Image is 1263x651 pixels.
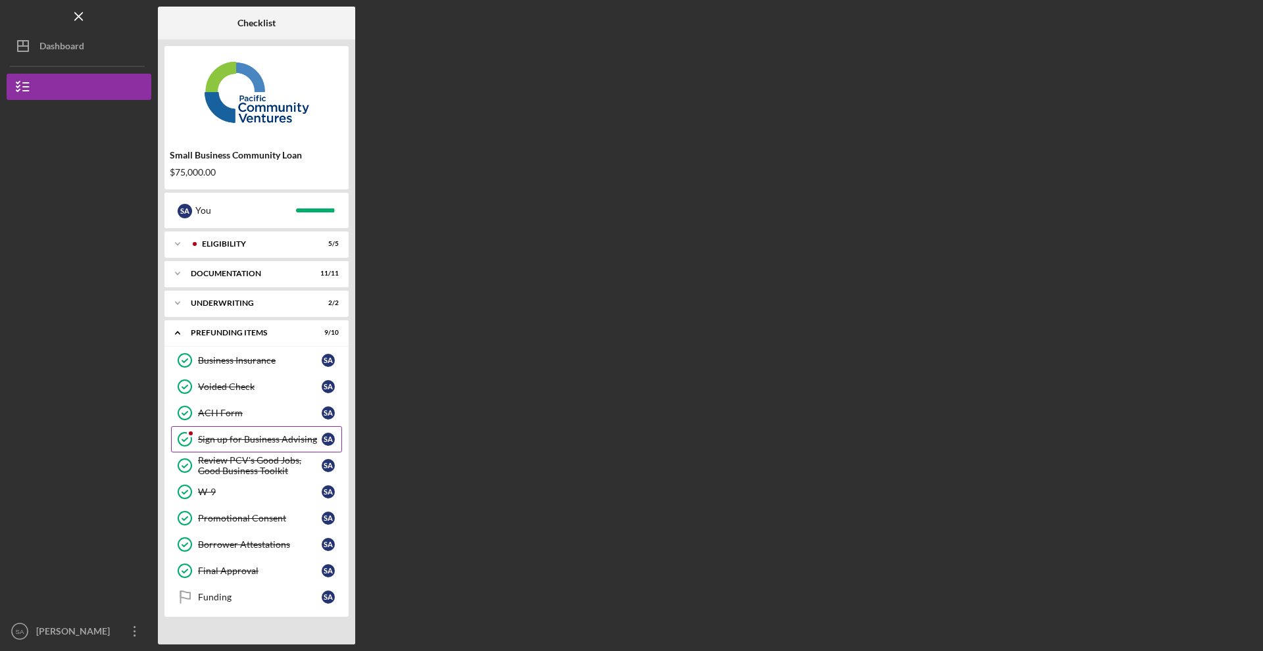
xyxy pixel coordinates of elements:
[322,380,335,393] div: S A
[322,354,335,367] div: S A
[322,433,335,446] div: S A
[322,485,335,498] div: S A
[171,531,342,558] a: Borrower AttestationsSA
[171,505,342,531] a: Promotional ConsentSA
[322,512,335,525] div: S A
[202,240,306,248] div: Eligibility
[322,591,335,604] div: S A
[198,355,322,366] div: Business Insurance
[7,33,151,59] button: Dashboard
[322,406,335,420] div: S A
[171,584,342,610] a: FundingSA
[237,18,276,28] b: Checklist
[171,400,342,426] a: ACH FormSA
[171,426,342,452] a: Sign up for Business AdvisingSA
[171,374,342,400] a: Voided CheckSA
[198,513,322,523] div: Promotional Consent
[315,329,339,337] div: 9 / 10
[195,199,296,222] div: You
[315,270,339,277] div: 11 / 11
[39,33,84,62] div: Dashboard
[33,618,118,648] div: [PERSON_NAME]
[171,558,342,584] a: Final ApprovalSA
[322,538,335,551] div: S A
[170,150,343,160] div: Small Business Community Loan
[198,592,322,602] div: Funding
[16,628,24,635] text: SA
[171,347,342,374] a: Business InsuranceSA
[198,408,322,418] div: ACH Form
[322,564,335,577] div: S A
[178,204,192,218] div: S A
[198,539,322,550] div: Borrower Attestations
[170,167,343,178] div: $75,000.00
[315,240,339,248] div: 5 / 5
[191,329,306,337] div: Prefunding Items
[198,434,322,445] div: Sign up for Business Advising
[191,270,306,277] div: Documentation
[198,455,322,476] div: Review PCV's Good Jobs, Good Business Toolkit
[322,459,335,472] div: S A
[164,53,349,132] img: Product logo
[198,566,322,576] div: Final Approval
[198,381,322,392] div: Voided Check
[171,452,342,479] a: Review PCV's Good Jobs, Good Business ToolkitSA
[198,487,322,497] div: W-9
[171,479,342,505] a: W-9SA
[7,618,151,644] button: SA[PERSON_NAME]
[315,299,339,307] div: 2 / 2
[191,299,306,307] div: Underwriting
